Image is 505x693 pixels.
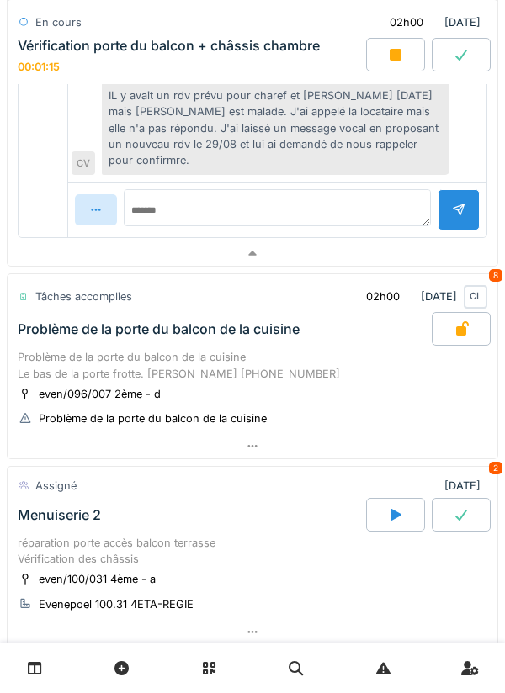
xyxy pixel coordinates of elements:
div: Menuiserie 2 [18,507,101,523]
div: 8 [489,269,502,282]
div: even/096/007 2ème - d [39,386,161,402]
div: 02h00 [366,288,400,304]
div: Evenepoel 100.31 4ETA-REGIE [39,596,194,612]
div: [DATE] [352,281,487,312]
div: En cours [35,14,82,30]
div: Vérification porte du balcon + châssis chambre [18,38,320,54]
div: 2 [489,462,502,474]
div: even/100/031 4ème - a [39,571,156,587]
div: Tâches accomplies [35,288,132,304]
div: 02h00 [390,14,423,30]
div: Problème de la porte du balcon de la cuisine [39,410,267,426]
div: Assigné [35,478,77,494]
div: [DATE] [444,478,487,494]
div: réparation porte accès balcon terrasse Vérification des châssis [18,535,487,567]
div: 00:01:15 [18,61,60,73]
div: Problème de la porte du balcon de la cuisine [18,321,300,337]
div: [DATE] [375,7,487,38]
div: CL [464,285,487,309]
div: Problème de la porte du balcon de la cuisine Le bas de la porte frotte. [PERSON_NAME] [PHONE_NUMBER] [18,349,487,381]
div: CV [72,151,95,175]
div: IL y avait un rdv prévu pour charef et [PERSON_NAME] [DATE] mais [PERSON_NAME] est malade. J'ai a... [102,81,449,175]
